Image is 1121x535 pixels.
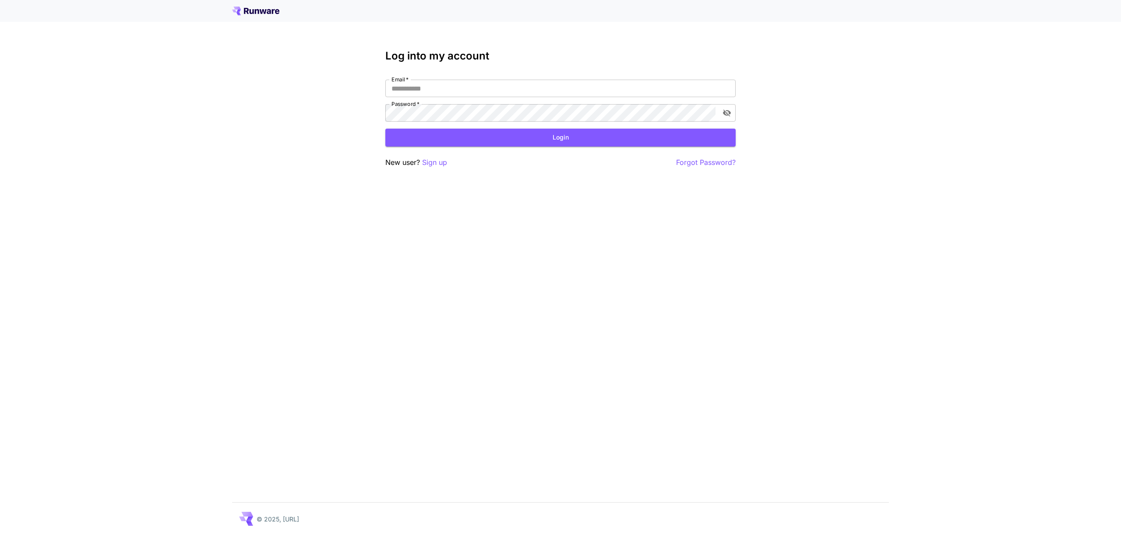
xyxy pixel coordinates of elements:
[385,129,736,147] button: Login
[391,100,419,108] label: Password
[391,76,409,83] label: Email
[385,157,447,168] p: New user?
[422,157,447,168] button: Sign up
[257,514,299,524] p: © 2025, [URL]
[385,50,736,62] h3: Log into my account
[719,105,735,121] button: toggle password visibility
[676,157,736,168] button: Forgot Password?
